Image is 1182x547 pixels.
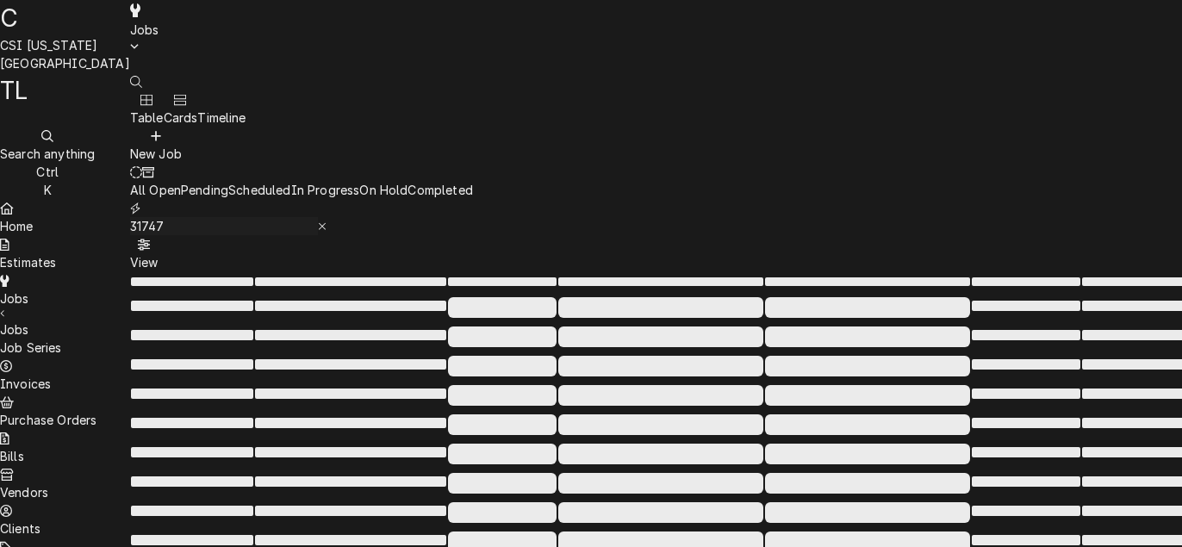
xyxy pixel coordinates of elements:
[972,330,1080,340] span: ‌
[972,447,1080,457] span: ‌
[131,506,253,516] span: ‌
[558,414,763,435] span: ‌
[131,301,253,311] span: ‌
[765,473,970,494] span: ‌
[448,385,557,406] span: ‌
[765,385,970,406] span: ‌
[164,109,198,127] div: Cards
[255,277,446,286] span: ‌
[318,217,327,235] button: Erase input
[558,277,763,286] span: ‌
[558,385,763,406] span: ‌
[972,277,1080,286] span: ‌
[558,326,763,347] span: ‌
[448,473,557,494] span: ‌
[558,297,763,318] span: ‌
[765,414,970,435] span: ‌
[255,506,446,516] span: ‌
[197,109,246,127] div: Timeline
[255,535,446,545] span: ‌
[972,301,1080,311] span: ‌
[448,277,557,286] span: ‌
[130,72,142,90] button: Open search
[448,502,557,523] span: ‌
[131,476,253,487] span: ‌
[291,181,360,199] div: In Progress
[130,109,164,127] div: Table
[407,181,472,199] div: Completed
[131,359,253,370] span: ‌
[130,146,182,161] span: New Job
[558,502,763,523] span: ‌
[765,444,970,464] span: ‌
[765,326,970,347] span: ‌
[130,235,159,271] button: View
[131,535,253,545] span: ‌
[131,388,253,399] span: ‌
[972,506,1080,516] span: ‌
[359,181,407,199] div: On Hold
[558,444,763,464] span: ‌
[765,277,970,286] span: ‌
[255,330,446,340] span: ‌
[448,297,557,318] span: ‌
[130,181,181,199] div: All Open
[765,297,970,318] span: ‌
[972,418,1080,428] span: ‌
[255,301,446,311] span: ‌
[228,181,290,199] div: Scheduled
[255,447,446,457] span: ‌
[972,388,1080,399] span: ‌
[255,418,446,428] span: ‌
[181,181,228,199] div: Pending
[130,127,182,163] button: New Job
[765,502,970,523] span: ‌
[255,388,446,399] span: ‌
[972,476,1080,487] span: ‌
[36,165,59,179] span: Ctrl
[131,277,253,286] span: ‌
[448,444,557,464] span: ‌
[131,418,253,428] span: ‌
[558,356,763,376] span: ‌
[765,356,970,376] span: ‌
[130,217,318,235] input: Keyword search
[448,414,557,435] span: ‌
[131,447,253,457] span: ‌
[255,359,446,370] span: ‌
[972,359,1080,370] span: ‌
[130,22,159,37] span: Jobs
[448,356,557,376] span: ‌
[448,326,557,347] span: ‌
[558,473,763,494] span: ‌
[255,476,446,487] span: ‌
[972,535,1080,545] span: ‌
[131,330,253,340] span: ‌
[130,255,159,270] span: View
[44,183,52,197] span: K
